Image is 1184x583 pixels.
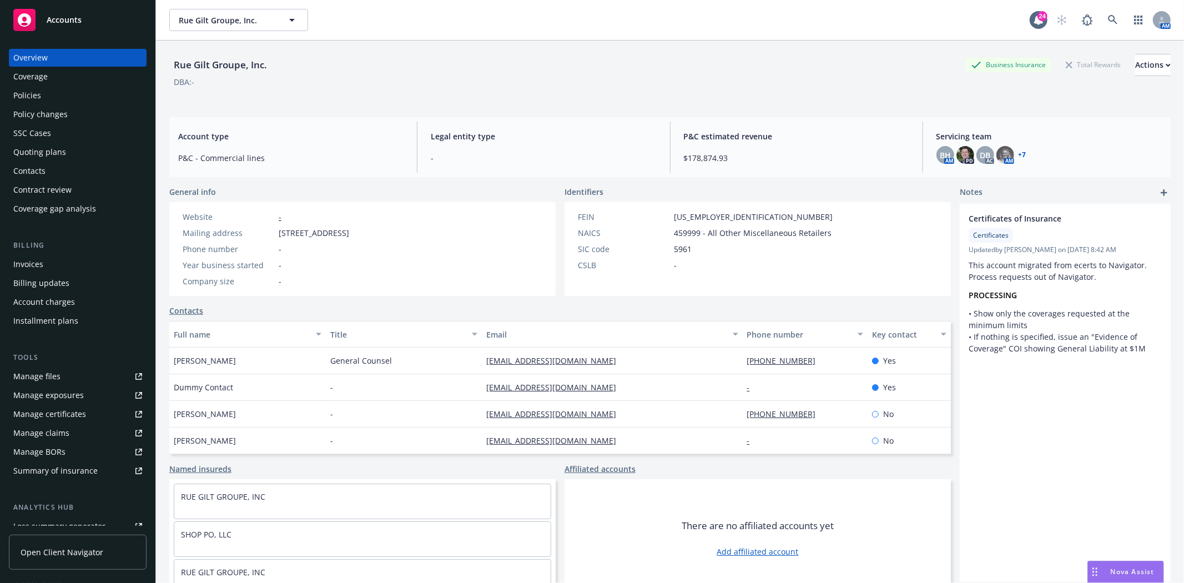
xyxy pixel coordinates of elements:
div: Policies [13,87,41,104]
span: - [431,152,656,164]
span: [US_EMPLOYER_IDENTIFICATION_NUMBER] [674,211,833,223]
a: Report a Bug [1076,9,1099,31]
a: Contract review [9,181,147,199]
span: - [330,435,333,446]
strong: PROCESSING [969,290,1017,300]
a: RUE GILT GROUPE, INC [181,491,265,502]
div: Summary of insurance [13,462,98,480]
div: Manage claims [13,424,69,442]
div: Phone number [183,243,274,255]
span: Yes [883,355,896,366]
button: Full name [169,321,326,348]
span: Nova Assist [1111,567,1155,576]
a: Search [1102,9,1124,31]
a: Policy changes [9,105,147,123]
span: Accounts [47,16,82,24]
div: Coverage gap analysis [13,200,96,218]
a: [PHONE_NUMBER] [747,355,825,366]
button: Rue Gilt Groupe, Inc. [169,9,308,31]
span: Account type [178,130,404,142]
button: Email [482,321,742,348]
p: This account migrated from ecerts to Navigator. Process requests out of Navigator. [969,259,1162,283]
div: Mailing address [183,227,274,239]
img: photo [956,146,974,164]
span: - [279,259,281,271]
a: Overview [9,49,147,67]
span: [PERSON_NAME] [174,408,236,420]
div: Rue Gilt Groupe, Inc. [169,58,271,72]
div: SSC Cases [13,124,51,142]
a: [PHONE_NUMBER] [747,409,825,419]
div: Manage exposures [13,386,84,404]
button: Phone number [743,321,868,348]
div: Overview [13,49,48,67]
span: 459999 - All Other Miscellaneous Retailers [674,227,832,239]
div: Manage files [13,368,61,385]
a: Manage BORs [9,443,147,461]
div: SIC code [578,243,669,255]
a: Affiliated accounts [565,463,636,475]
a: Accounts [9,4,147,36]
span: Open Client Navigator [21,546,103,558]
span: - [330,408,333,420]
a: [EMAIL_ADDRESS][DOMAIN_NAME] [486,409,625,419]
span: [PERSON_NAME] [174,355,236,366]
div: Invoices [13,255,43,273]
div: Account charges [13,293,75,311]
span: - [674,259,677,271]
div: Billing updates [13,274,69,292]
a: Invoices [9,255,147,273]
span: No [883,435,894,446]
span: $178,874.93 [684,152,909,164]
span: 5961 [674,243,692,255]
div: Coverage [13,68,48,86]
span: General Counsel [330,355,392,366]
span: Certificates [973,230,1009,240]
span: BH [940,149,951,161]
a: Installment plans [9,312,147,330]
a: Contacts [169,305,203,316]
span: Updated by [PERSON_NAME] on [DATE] 8:42 AM [969,245,1162,255]
span: - [330,381,333,393]
a: Account charges [9,293,147,311]
a: add [1157,186,1171,199]
a: Manage certificates [9,405,147,423]
span: Certificates of Insurance [969,213,1133,224]
a: Start snowing [1051,9,1073,31]
div: Installment plans [13,312,78,330]
button: Actions [1135,54,1171,76]
span: There are no affiliated accounts yet [682,519,834,532]
span: Dummy Contact [174,381,233,393]
a: Coverage gap analysis [9,200,147,218]
button: Key contact [868,321,951,348]
span: - [279,243,281,255]
div: Title [330,329,466,340]
a: SHOP PO, LLC [181,529,231,540]
div: Quoting plans [13,143,66,161]
a: Billing updates [9,274,147,292]
div: Contract review [13,181,72,199]
span: No [883,408,894,420]
div: CSLB [578,259,669,271]
div: Policy changes [13,105,68,123]
p: • Show only the coverages requested at the minimum limits • If nothing is specified, issue an "Ev... [969,308,1162,354]
a: Manage claims [9,424,147,442]
div: Actions [1135,54,1171,76]
a: Policies [9,87,147,104]
a: [EMAIL_ADDRESS][DOMAIN_NAME] [486,355,625,366]
button: Title [326,321,482,348]
a: +7 [1019,152,1026,158]
a: Manage files [9,368,147,385]
div: Total Rewards [1060,58,1126,72]
a: Summary of insurance [9,462,147,480]
span: P&C estimated revenue [684,130,909,142]
a: Switch app [1127,9,1150,31]
span: Identifiers [565,186,603,198]
div: Company size [183,275,274,287]
div: FEIN [578,211,669,223]
span: Legal entity type [431,130,656,142]
a: Manage exposures [9,386,147,404]
span: [PERSON_NAME] [174,435,236,446]
div: Year business started [183,259,274,271]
